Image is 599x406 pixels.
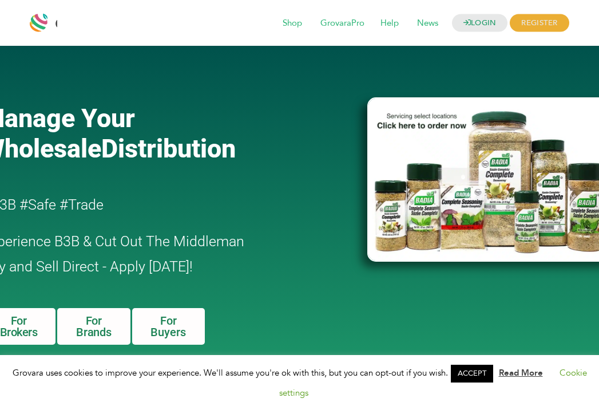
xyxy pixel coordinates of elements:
[132,308,205,345] a: For Buyers
[13,367,587,398] span: Grovara uses cookies to improve your experience. We'll assume you're ok with this, but you can op...
[57,308,130,345] a: For Brands
[279,367,587,398] a: Cookie settings
[275,17,310,30] a: Shop
[409,13,446,34] span: News
[510,14,569,32] span: REGISTER
[409,17,446,30] a: News
[372,17,407,30] a: Help
[372,13,407,34] span: Help
[275,13,310,34] span: Shop
[312,13,372,34] span: GrovaraPro
[146,315,192,338] span: For Buyers
[499,367,543,379] a: Read More
[312,17,372,30] a: GrovaraPro
[451,365,493,383] a: ACCEPT
[101,133,236,164] span: Distribution
[452,14,508,32] a: LOGIN
[71,315,116,338] span: For Brands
